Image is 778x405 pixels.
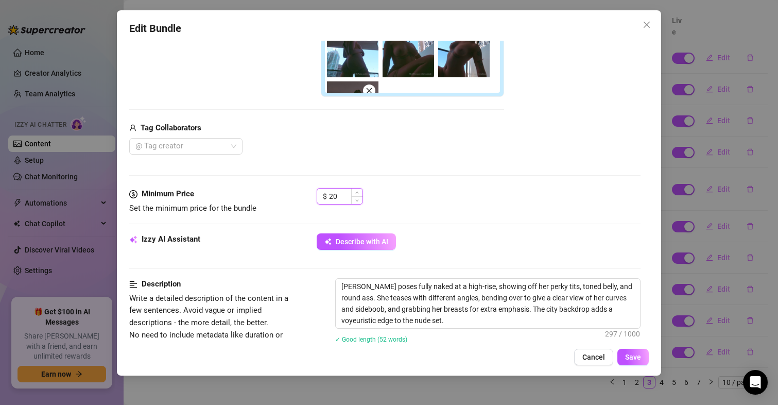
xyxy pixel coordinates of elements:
span: dollar [129,188,137,200]
span: Decrease Value [351,196,362,204]
button: Cancel [574,349,613,365]
button: Describe with AI [317,233,396,250]
textarea: [PERSON_NAME] poses fully naked at a high-rise, showing off her perky tits, toned belly, and roun... [336,279,641,328]
img: media [438,26,490,77]
span: ✓ Good length (52 words) [335,336,407,343]
img: media [327,81,378,133]
strong: Tag Collaborators [141,123,201,132]
button: Save [617,349,649,365]
span: up [355,191,359,194]
button: Close [638,16,655,33]
img: media [327,26,378,77]
img: media [383,26,434,77]
strong: Izzy AI Assistant [142,234,200,244]
span: Close [638,21,655,29]
span: user [129,122,136,134]
span: Cancel [582,353,605,361]
span: Save [625,353,641,361]
span: Write a detailed description of the content in a few sentences. Avoid vague or implied descriptio... [129,294,288,351]
span: align-left [129,278,137,291]
span: down [355,199,359,202]
span: close [643,21,651,29]
strong: Description [142,279,181,289]
span: close [366,87,373,94]
span: Describe with AI [336,238,388,246]
strong: Minimum Price [142,189,194,198]
div: Open Intercom Messenger [743,370,768,395]
span: Increase Value [351,189,362,196]
span: Edit Bundle [129,21,181,37]
span: Set the minimum price for the bundle [129,204,256,213]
